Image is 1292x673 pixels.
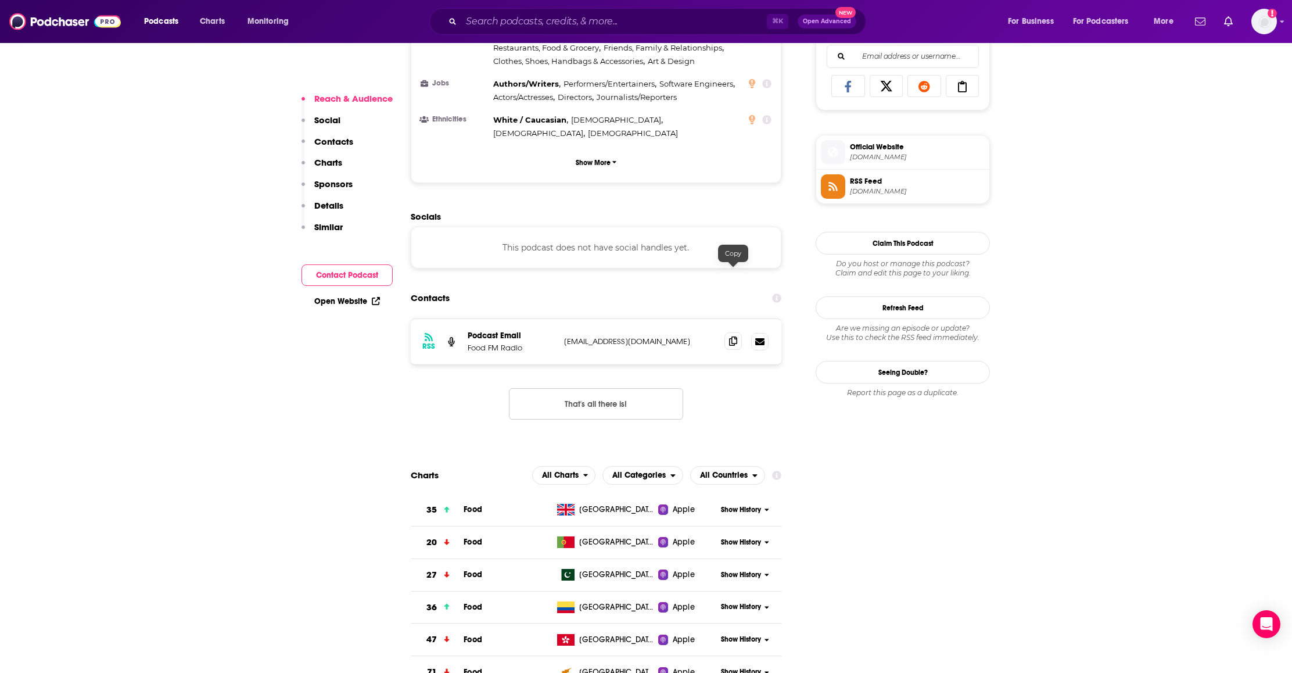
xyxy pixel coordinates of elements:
[588,128,678,138] span: [DEMOGRAPHIC_DATA]
[1268,9,1277,18] svg: Add a profile image
[314,93,393,104] p: Reach & Audience
[602,466,683,485] h2: Categories
[314,296,380,306] a: Open Website
[821,140,985,164] a: Official Website[DOMAIN_NAME]
[816,259,990,278] div: Claim and edit this page to your liking.
[850,187,985,196] span: feeds.megaphone.fm
[659,79,733,88] span: Software Engineers
[604,41,724,55] span: ,
[464,570,482,579] a: Food
[558,91,594,104] span: ,
[1219,12,1237,31] a: Show notifications dropdown
[302,264,393,286] button: Contact Podcast
[302,178,353,200] button: Sponsors
[816,388,990,398] div: Report this page as a duplicate.
[673,634,695,646] span: Apple
[907,75,941,97] a: Share on Reddit
[426,536,437,549] h3: 20
[717,602,773,612] button: Show History
[1000,12,1068,31] button: open menu
[1251,9,1277,34] span: Logged in as SchulmanPR
[1065,12,1146,31] button: open menu
[509,388,683,420] button: Nothing here.
[721,602,761,612] span: Show History
[411,227,781,269] div: This podcast does not have social handles yet.
[717,538,773,547] button: Show History
[411,494,464,526] a: 35
[571,115,661,124] span: [DEMOGRAPHIC_DATA]
[493,115,566,124] span: White / Caucasian
[831,75,865,97] a: Share on Facebook
[673,569,695,581] span: Apple
[532,466,596,485] h2: Platforms
[144,13,178,30] span: Podcasts
[192,12,232,31] a: Charts
[493,128,583,138] span: [DEMOGRAPHIC_DATA]
[717,635,773,645] button: Show History
[464,537,482,547] a: Food
[717,505,773,515] button: Show History
[658,504,717,516] a: Apple
[1252,610,1280,638] div: Open Intercom Messenger
[493,79,559,88] span: Authors/Writers
[426,568,437,582] h3: 27
[564,77,656,91] span: ,
[411,470,439,481] h2: Charts
[552,504,659,516] a: [GEOGRAPHIC_DATA]
[558,92,592,102] span: Directors
[532,466,596,485] button: open menu
[302,221,343,243] button: Similar
[493,113,568,127] span: ,
[314,157,342,168] p: Charts
[468,343,555,353] p: Food FM Radio
[552,569,659,581] a: [GEOGRAPHIC_DATA]
[421,80,489,87] h3: Jobs
[493,91,555,104] span: ,
[837,45,969,67] input: Email address or username...
[564,79,655,88] span: Performers/Entertainers
[850,153,985,162] span: foodfmradio.com
[648,56,695,66] span: Art & Design
[816,259,990,269] span: Do you host or manage this podcast?
[1190,12,1210,31] a: Show notifications dropdown
[493,77,561,91] span: ,
[717,570,773,580] button: Show History
[658,634,717,646] a: Apple
[690,466,765,485] h2: Countries
[552,634,659,646] a: [GEOGRAPHIC_DATA]
[9,10,121,33] a: Podchaser - Follow, Share and Rate Podcasts
[1251,9,1277,34] button: Show profile menu
[421,152,771,173] button: Show More
[850,142,985,152] span: Official Website
[767,14,788,29] span: ⌘ K
[302,200,343,221] button: Details
[464,602,482,612] a: Food
[602,466,683,485] button: open menu
[200,13,225,30] span: Charts
[426,503,437,517] h3: 35
[690,466,765,485] button: open menu
[421,116,489,123] h3: Ethnicities
[552,602,659,613] a: [GEOGRAPHIC_DATA]
[542,471,579,479] span: All Charts
[314,114,340,126] p: Social
[579,569,655,581] span: Pakistan
[700,471,748,479] span: All Countries
[658,536,717,548] a: Apple
[302,157,342,178] button: Charts
[827,45,979,68] div: Search followers
[411,287,450,309] h2: Contacts
[579,504,655,516] span: United Kingdom
[302,114,340,136] button: Social
[426,601,437,614] h3: 36
[468,331,555,341] p: Podcast Email
[1073,13,1129,30] span: For Podcasters
[673,602,695,613] span: Apple
[612,471,666,479] span: All Categories
[493,43,599,52] span: Restaurants, Food & Grocery
[1008,13,1054,30] span: For Business
[239,12,304,31] button: open menu
[816,232,990,255] button: Claim This Podcast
